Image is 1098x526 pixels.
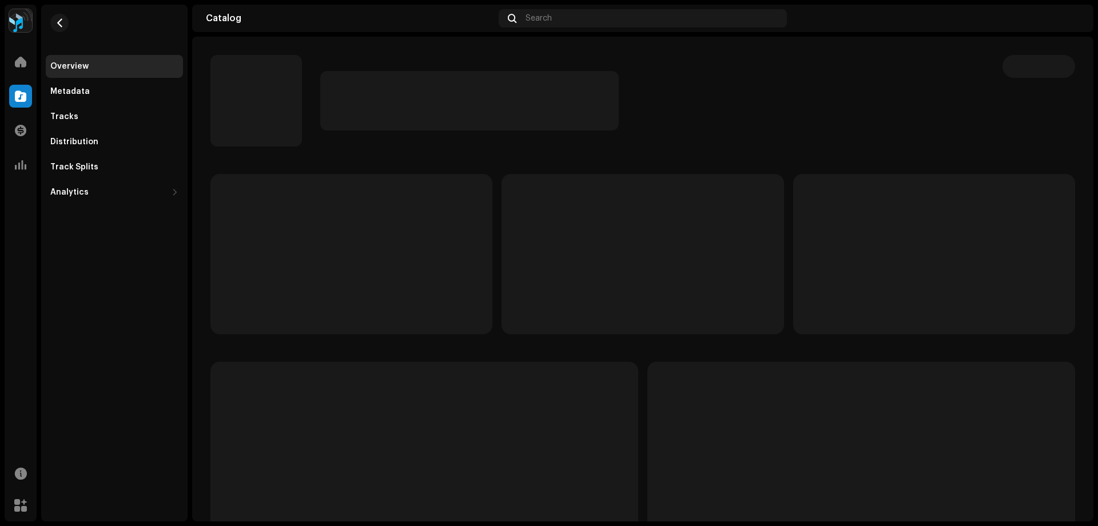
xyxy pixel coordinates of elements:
span: Search [526,14,552,23]
div: Overview [50,62,89,71]
img: 2dae3d76-597f-44f3-9fef-6a12da6d2ece [9,9,32,32]
div: Metadata [50,87,90,96]
re-m-nav-item: Tracks [46,105,183,128]
re-m-nav-item: Metadata [46,80,183,103]
re-m-nav-item: Distribution [46,130,183,153]
re-m-nav-item: Track Splits [46,156,183,179]
div: Analytics [50,188,89,197]
div: Catalog [206,14,494,23]
div: Distribution [50,137,98,147]
re-m-nav-item: Overview [46,55,183,78]
div: Tracks [50,112,78,121]
re-m-nav-dropdown: Analytics [46,181,183,204]
img: 22d99cbf-a23e-477a-b610-6c1662c80bc6 [1061,9,1080,27]
div: Track Splits [50,163,98,172]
